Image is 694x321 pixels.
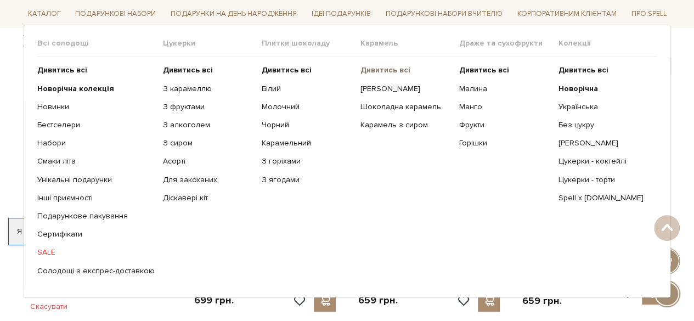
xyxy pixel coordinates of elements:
a: Шоколадна карамель [360,102,451,112]
b: Дивитись всі [459,65,509,75]
a: Дивитись всі [262,65,352,75]
a: Інші приємності [37,193,155,203]
a: Каталог [24,5,65,22]
a: [PERSON_NAME] [558,138,648,148]
a: Дивитись всі [163,65,253,75]
a: Подарункові набори [71,5,160,22]
a: Фрукти [459,120,550,130]
a: Карамель з сиром [360,120,451,130]
a: Про Spell [627,5,670,22]
a: Подарунки на День народження [166,5,301,22]
a: Дивитись всі [558,65,648,75]
a: З фруктами [163,102,253,112]
a: З карамеллю [163,83,253,93]
a: Молочний [262,102,352,112]
div: Я дозволяю [DOMAIN_NAME] використовувати [9,227,306,236]
a: Солодощі з експрес-доставкою [37,266,155,275]
a: Дивитись всі [360,65,451,75]
a: Малина [459,83,550,93]
span: Драже та сухофрукти [459,38,558,48]
a: Бестселери [37,120,155,130]
span: Плитки шоколаду [262,38,360,48]
span: Колекції [558,38,657,48]
a: Корпоративним клієнтам [513,5,621,22]
div: Каталог [24,25,671,298]
b: Дивитись всі [360,65,410,75]
a: Горішки [459,138,550,148]
a: Манго [459,102,550,112]
p: 699 грн. [194,294,234,307]
b: Дивитись всі [558,65,608,75]
b: Дивитись всі [262,65,312,75]
a: Для закоханих [163,174,253,184]
a: З сиром [163,138,253,148]
span: Карамель [360,38,459,48]
a: SALE [37,247,155,257]
a: З горіхами [262,156,352,166]
a: Білий [262,83,352,93]
a: Карамельний [262,138,352,148]
a: Подарункові набори Вчителю [381,4,507,23]
span: Всі солодощі [37,38,163,48]
b: Дивитись всі [163,65,213,75]
a: Дивитись всі [459,65,550,75]
a: Ідеї подарунків [307,5,375,22]
a: Подарункове пакування [37,211,155,221]
a: Цукерки - коктейлі [558,156,648,166]
a: Новорічна [558,83,648,93]
a: Без цукру [558,120,648,130]
p: 659 грн. [358,294,397,307]
a: Новинки [37,102,155,112]
p: 659 грн. [522,295,572,307]
b: Новорічна [558,83,597,93]
a: Унікальні подарунки [37,174,155,184]
span: Цукерки [163,38,262,48]
button: Скасувати [24,298,74,316]
b: Новорічна колекція [37,83,114,93]
b: Дивитись всі [37,65,87,75]
a: Асорті [163,156,253,166]
a: Цукерки - торти [558,174,648,184]
a: З алкоголем [163,120,253,130]
a: З ягодами [262,174,352,184]
a: Набори [37,138,155,148]
a: Чорний [262,120,352,130]
a: Українська [558,102,648,112]
a: Смаки літа [37,156,155,166]
a: Дивитись всі [37,65,155,75]
a: [PERSON_NAME] [360,83,451,93]
a: Новорічна колекція [37,83,155,93]
a: Spell x [DOMAIN_NAME] [558,193,648,203]
a: Діскавері кіт [163,193,253,203]
a: Сертифікати [37,229,155,239]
